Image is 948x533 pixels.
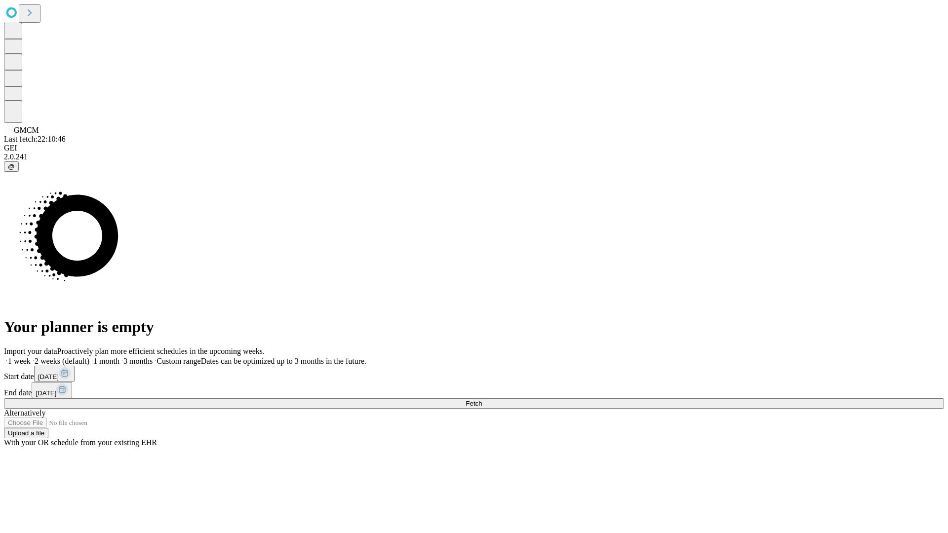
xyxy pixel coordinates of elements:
[4,382,944,398] div: End date
[4,347,57,355] span: Import your data
[123,357,153,365] span: 3 months
[157,357,200,365] span: Custom range
[57,347,265,355] span: Proactively plan more efficient schedules in the upcoming weeks.
[34,366,75,382] button: [DATE]
[35,357,89,365] span: 2 weeks (default)
[4,144,944,152] div: GEI
[36,389,56,397] span: [DATE]
[4,135,66,143] span: Last fetch: 22:10:46
[4,152,944,161] div: 2.0.241
[4,409,45,417] span: Alternatively
[466,400,482,407] span: Fetch
[4,398,944,409] button: Fetch
[4,438,157,447] span: With your OR schedule from your existing EHR
[38,373,59,381] span: [DATE]
[4,161,19,172] button: @
[14,126,39,134] span: GMCM
[8,163,15,170] span: @
[4,318,944,336] h1: Your planner is empty
[93,357,119,365] span: 1 month
[201,357,366,365] span: Dates can be optimized up to 3 months in the future.
[4,428,48,438] button: Upload a file
[8,357,31,365] span: 1 week
[4,366,944,382] div: Start date
[32,382,72,398] button: [DATE]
